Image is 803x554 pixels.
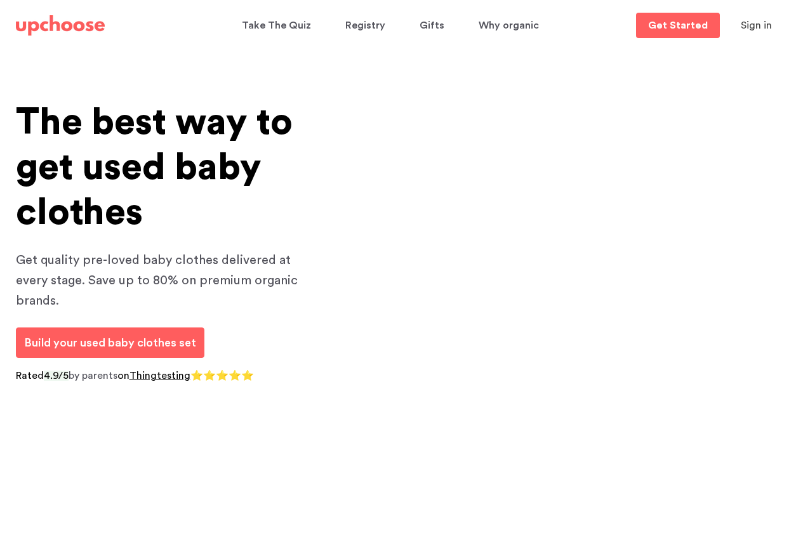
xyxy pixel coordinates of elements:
[345,13,389,38] a: Registry
[16,15,105,36] img: UpChoose
[117,371,129,381] span: on
[242,15,311,36] p: Take The Quiz
[725,13,788,38] button: Sign in
[16,327,204,358] a: Build your used baby clothes set
[16,371,44,381] span: Rated
[129,371,190,381] a: Thingtesting
[648,20,708,30] p: Get Started
[16,250,321,311] p: Get quality pre-loved baby clothes delivered at every stage. Save up to 80% on premium organic br...
[190,371,254,381] span: ⭐⭐⭐⭐⭐
[479,13,539,38] span: Why organic
[242,13,315,38] a: Take The Quiz
[636,13,720,38] a: Get Started
[741,20,772,30] span: Sign in
[16,368,321,385] p: by parents
[479,13,543,38] a: Why organic
[16,13,105,39] a: UpChoose
[420,13,444,38] span: Gifts
[16,104,293,231] span: The best way to get used baby clothes
[345,13,385,38] span: Registry
[44,371,69,381] span: 4.9/5
[420,13,448,38] a: Gifts
[24,337,196,348] span: Build your used baby clothes set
